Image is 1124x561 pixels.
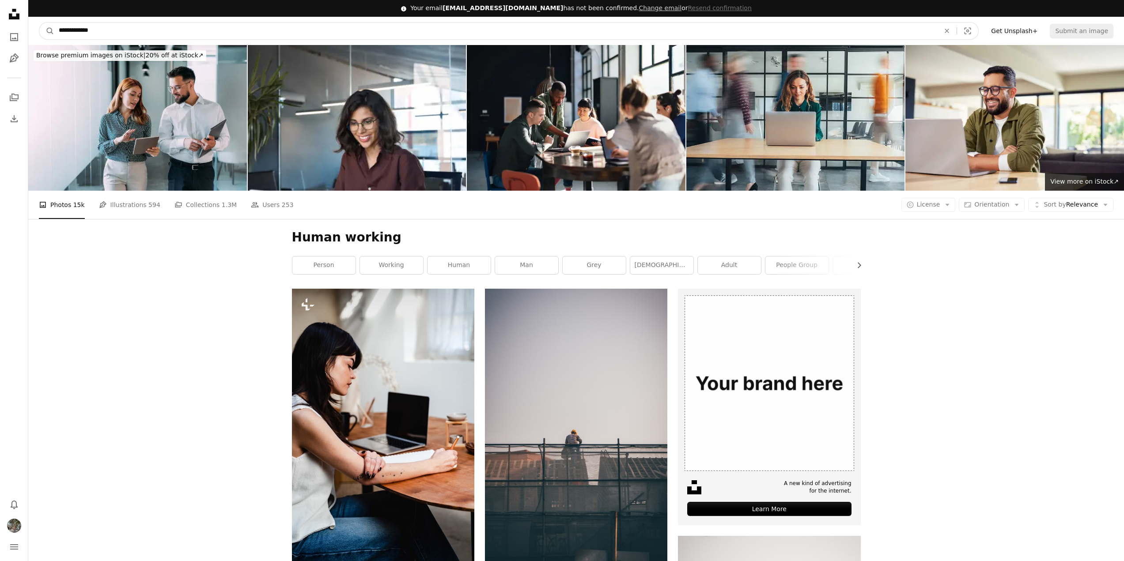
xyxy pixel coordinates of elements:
[292,256,356,274] a: person
[360,256,423,274] a: working
[1050,24,1113,38] button: Submit an image
[7,519,21,533] img: Avatar of user Allanah Montaño
[5,28,23,46] a: Photos
[1028,198,1113,212] button: Sort byRelevance
[251,191,293,219] a: Users 253
[688,4,751,13] button: Resend confirmation
[28,45,212,66] a: Browse premium images on iStock|20% off at iStock↗
[986,24,1043,38] a: Get Unsplash+
[917,201,940,208] span: License
[957,23,978,39] button: Visual search
[248,45,466,191] img: Young Indian businesswoman professional employee using pc doing online banking analysing at workp...
[428,256,491,274] a: human
[99,191,160,219] a: Illustrations 594
[467,45,685,191] img: Diverse Team Working Together in Modern Co-Working Space
[901,198,956,212] button: License
[485,422,667,429] a: a man standing on top of a roof next to a tall building
[222,200,237,210] span: 1.3M
[937,23,957,39] button: Clear
[678,289,860,471] img: file-1635990775102-c9800842e1cdimage
[1044,200,1098,209] span: Relevance
[5,110,23,128] a: Download History
[678,289,860,525] a: A new kind of advertisingfor the internet.Learn More
[36,52,204,59] span: 20% off at iStock ↗
[5,538,23,556] button: Menu
[39,23,54,39] button: Search Unsplash
[630,256,693,274] a: [DEMOGRAPHIC_DATA]
[851,256,861,274] button: scroll list to the right
[174,191,237,219] a: Collections 1.3M
[639,4,751,11] span: or
[959,198,1025,212] button: Orientation
[563,256,626,274] a: grey
[410,4,752,13] div: Your email has not been confirmed.
[765,256,829,274] a: people group
[443,4,563,11] span: [EMAIL_ADDRESS][DOMAIN_NAME]
[1045,173,1124,191] a: View more on iStock↗
[36,52,145,59] span: Browse premium images on iStock |
[905,45,1124,191] img: Happy hispanic man working on laptop at home
[292,421,474,429] a: a woman sitting at a table writing on a piece of paper
[639,4,681,11] a: Change email
[687,502,851,516] div: Learn More
[974,201,1009,208] span: Orientation
[698,256,761,274] a: adult
[1044,201,1066,208] span: Sort by
[282,200,294,210] span: 253
[784,480,852,495] span: A new kind of advertising for the internet.
[39,22,979,40] form: Find visuals sitewide
[1050,178,1119,185] span: View more on iStock ↗
[687,480,701,494] img: file-1631678316303-ed18b8b5cb9cimage
[28,45,247,191] img: Making decision on the move
[148,200,160,210] span: 594
[5,49,23,67] a: Illustrations
[292,230,861,245] h1: Human working
[833,256,896,274] a: water
[5,89,23,106] a: Collections
[495,256,558,274] a: man
[5,517,23,535] button: Profile
[5,496,23,513] button: Notifications
[686,45,905,191] img: Focus in Motion: The Power of Concentration in the Modern Office
[5,5,23,25] a: Home — Unsplash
